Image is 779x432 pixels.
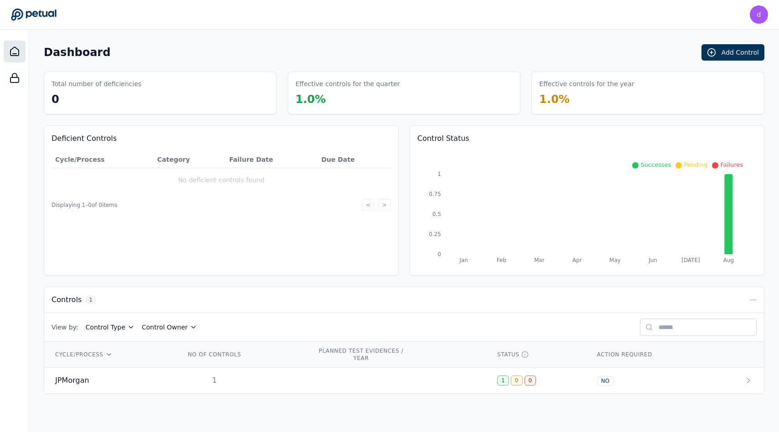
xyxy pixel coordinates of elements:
[362,199,374,211] button: <
[597,376,613,386] div: NO
[723,257,734,263] tspan: Aug
[429,231,441,237] tspan: 0.25
[296,93,326,106] span: 1.0 %
[701,44,764,61] button: Add Control
[52,93,59,106] span: 0
[437,171,441,177] tspan: 1
[684,161,707,168] span: Pending
[432,211,441,217] tspan: 0.5
[185,375,244,386] div: 1
[539,79,634,88] h3: Effective controls for the year
[52,294,82,305] h3: Controls
[52,151,154,168] th: Cycle/Process
[52,201,117,209] span: Displaying 1– 0 of 0 items
[55,351,163,358] div: CYCLE/PROCESS
[44,45,110,60] h1: Dashboard
[459,257,468,263] tspan: Jan
[497,351,575,358] div: STATUS
[142,323,197,332] button: Control Owner
[86,323,135,332] button: Control Type
[681,257,700,263] tspan: [DATE]
[154,151,226,168] th: Category
[55,375,89,386] span: JPMorgan
[52,133,391,144] h3: Deficient Controls
[417,133,757,144] h3: Control Status
[296,79,400,88] h3: Effective controls for the quarter
[437,251,441,257] tspan: 0
[11,8,57,21] a: Go to Dashboard
[317,151,391,168] th: Due Date
[648,257,657,263] tspan: Jun
[640,161,671,168] span: Successes
[497,375,509,386] div: 1
[4,41,26,62] a: Dashboard
[572,257,582,263] tspan: Apr
[4,67,26,89] a: SOC
[497,257,506,263] tspan: Feb
[539,93,570,106] span: 1.0 %
[52,79,141,88] h3: Total number of deficiencies
[225,151,317,168] th: Failure Date
[609,257,621,263] tspan: May
[317,347,405,362] div: PLANNED TEST EVIDENCES / YEAR
[429,191,441,197] tspan: 0.75
[525,375,536,386] div: 0
[511,375,523,386] div: 0
[757,10,761,19] span: d
[185,351,244,358] div: NO OF CONTROLS
[586,342,713,368] th: ACTION REQUIRED
[378,199,391,211] button: >
[85,295,96,304] span: 1
[534,257,545,263] tspan: Mar
[720,161,743,168] span: Failures
[52,323,78,332] span: View by:
[52,168,391,192] td: No deficient controls found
